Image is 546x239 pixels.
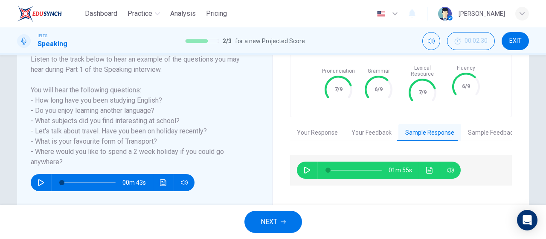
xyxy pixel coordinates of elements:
[334,86,343,92] text: 7/9
[459,9,505,19] div: [PERSON_NAME]
[447,32,495,50] div: Hide
[38,39,67,49] h1: Speaking
[203,6,230,21] button: Pricing
[170,9,196,19] span: Analysis
[368,68,390,74] span: Grammar
[290,124,345,142] button: Your Response
[375,86,383,92] text: 6/9
[157,174,170,191] button: Click to see the audio transcription
[167,6,199,21] button: Analysis
[438,7,452,21] img: Profile picture
[128,9,152,19] span: Practice
[81,6,121,21] button: Dashboard
[418,89,427,95] text: 7/9
[462,83,470,89] text: 6/9
[447,32,495,50] button: 00:02:30
[17,5,62,22] img: EduSynch logo
[38,33,47,39] span: IELTS
[517,210,537,230] div: Open Intercom Messenger
[31,54,249,167] h6: Listen to the track below to hear an example of the questions you may hear during Part 1 of the S...
[235,36,305,46] span: for a new Projected Score
[509,38,522,44] span: EXIT
[457,65,475,71] span: Fluency
[322,68,355,74] span: Pronunciation
[345,124,398,142] button: Your Feedback
[423,162,436,179] button: Click to see the audio transcription
[398,124,461,142] button: Sample Response
[122,174,153,191] span: 00m 43s
[244,211,302,233] button: NEXT
[502,32,529,50] button: EXIT
[389,162,419,179] span: 01m 55s
[124,6,163,21] button: Practice
[206,9,227,19] span: Pricing
[17,5,81,22] a: EduSynch logo
[422,32,440,50] div: Mute
[85,9,117,19] span: Dashboard
[403,65,442,77] span: Lexical Resource
[223,36,232,46] span: 2 / 3
[461,124,523,142] button: Sample Feedback
[376,11,386,17] img: en
[290,124,512,142] div: basic tabs example
[465,38,488,44] span: 00:02:30
[261,216,277,228] span: NEXT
